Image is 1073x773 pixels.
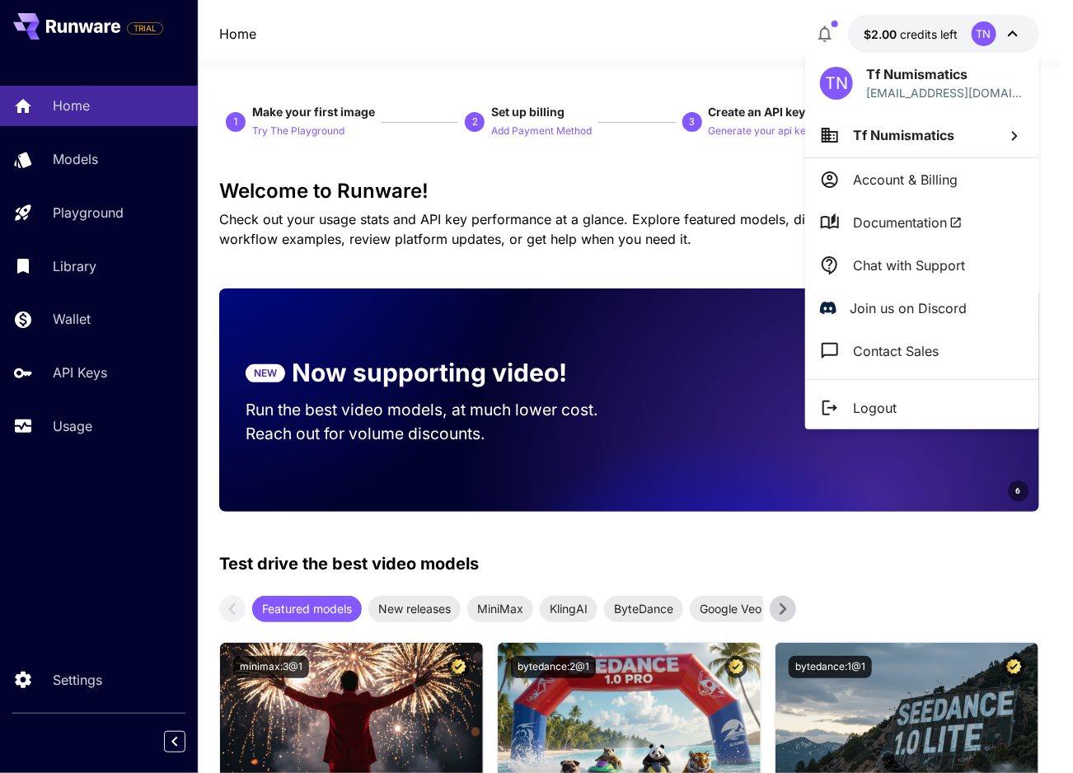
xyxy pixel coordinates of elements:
[866,64,1024,84] p: Tf Numismatics
[820,67,853,100] div: TN
[853,398,897,418] p: Logout
[850,298,967,318] p: Join us on Discord
[853,213,963,232] span: Documentation
[805,113,1039,157] button: Tf Numismatics
[853,255,965,275] p: Chat with Support
[853,170,958,190] p: Account & Billing
[853,127,954,143] span: Tf Numismatics
[853,341,939,361] p: Contact Sales
[866,84,1024,101] div: contact@tfnumismatics.com
[866,84,1024,101] p: [EMAIL_ADDRESS][DOMAIN_NAME]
